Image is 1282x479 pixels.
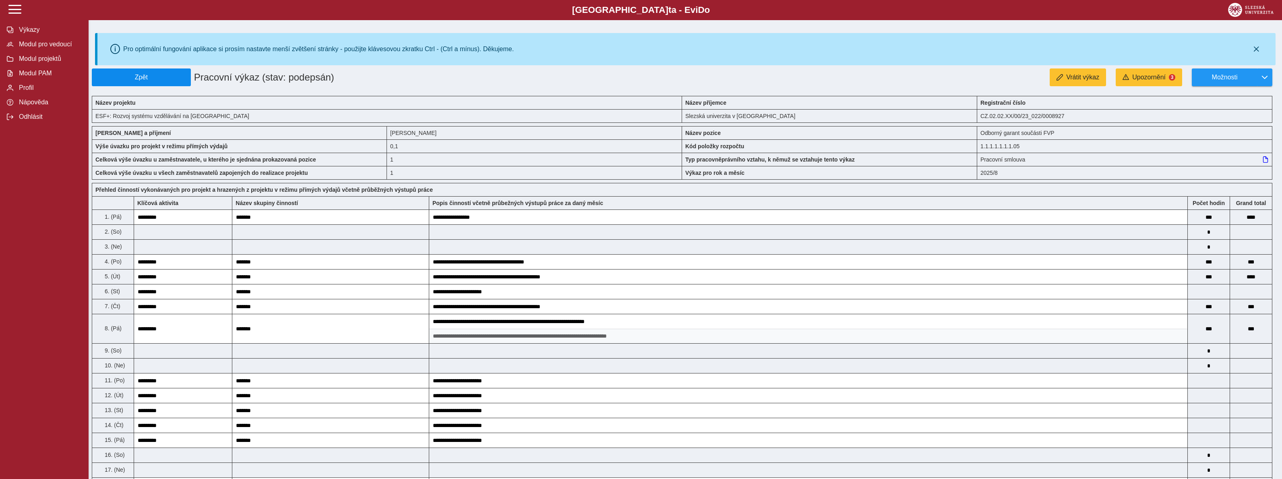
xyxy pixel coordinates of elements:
div: ESF+: Rozvoj systému vzdělávání na [GEOGRAPHIC_DATA] [92,109,682,123]
span: 3 [1169,74,1175,81]
b: Počet hodin [1188,200,1230,206]
img: logo_web_su.png [1228,3,1274,17]
b: Přehled činností vykonávaných pro projekt a hrazených z projektu v režimu přímých výdajů včetně p... [95,187,433,193]
b: Výkaz pro rok a měsíc [685,170,744,176]
button: Zpět [92,68,191,86]
span: 8. (Pá) [103,325,122,332]
b: Název příjemce [685,100,726,106]
span: Výkazy [17,26,82,33]
span: Upozornění [1132,74,1166,81]
span: D [698,5,704,15]
span: Nápověda [17,99,82,106]
span: 1. (Pá) [103,214,122,220]
span: 17. (Ne) [103,467,125,473]
b: Klíčová aktivita [137,200,178,206]
div: 0,8 h / den. 4 h / týden. [387,139,682,153]
span: Modul pro vedoucí [17,41,82,48]
b: [PERSON_NAME] a příjmení [95,130,171,136]
span: Modul projektů [17,55,82,62]
div: Odborný garant součásti FVP [977,126,1272,139]
div: 1 [387,166,682,180]
span: o [705,5,710,15]
div: [PERSON_NAME] [387,126,682,139]
div: Pracovní smlouva [977,153,1272,166]
span: Profil [17,84,82,91]
button: Upozornění3 [1116,68,1182,86]
div: 1 [387,153,682,166]
span: 6. (St) [103,288,120,294]
span: 4. (Po) [103,258,122,265]
h1: Pracovní výkaz (stav: podepsán) [191,68,587,86]
span: 14. (Čt) [103,422,124,428]
span: Odhlásit [17,113,82,120]
b: Název projektu [95,100,136,106]
b: Název skupiny činností [236,200,298,206]
span: t [668,5,671,15]
b: Registrační číslo [980,100,1026,106]
span: 16. (So) [103,452,125,458]
b: [GEOGRAPHIC_DATA] a - Evi [24,5,1258,15]
button: Vrátit výkaz [1050,68,1106,86]
div: 1.1.1.1.1.1.1.05 [977,139,1272,153]
b: Kód položky rozpočtu [685,143,744,149]
span: 3. (Ne) [103,243,122,250]
b: Výše úvazku pro projekt v režimu přímých výdajů [95,143,227,149]
div: CZ.02.02.XX/00/23_022/0008927 [977,109,1272,123]
div: Slezská univerzita v [GEOGRAPHIC_DATA] [682,109,977,123]
b: Popis činností včetně průbežných výstupů práce za daný měsíc [432,200,603,206]
span: 11. (Po) [103,377,125,384]
b: Celková výše úvazku u zaměstnavatele, u kterého je sjednána prokazovaná pozice [95,156,316,163]
button: Možnosti [1192,68,1257,86]
span: 10. (Ne) [103,362,125,369]
span: Modul PAM [17,70,82,77]
span: Zpět [95,74,187,81]
div: Pro optimální fungování aplikace si prosím nastavte menší zvětšení stránky - použijte klávesovou ... [123,46,514,53]
span: 7. (Čt) [103,303,120,309]
span: Vrátit výkaz [1066,74,1099,81]
span: Možnosti [1199,74,1251,81]
b: Celková výše úvazku u všech zaměstnavatelů zapojených do realizace projektu [95,170,308,176]
span: 9. (So) [103,347,122,354]
div: 2025/8 [977,166,1272,180]
span: 2. (So) [103,228,122,235]
b: Typ pracovněprávního vztahu, k němuž se vztahuje tento výkaz [685,156,855,163]
b: Suma za den přes všechny výkazy [1230,200,1272,206]
b: Název pozice [685,130,721,136]
span: 12. (Út) [103,392,124,398]
span: 15. (Pá) [103,437,125,443]
span: 13. (St) [103,407,123,413]
span: 5. (Út) [103,273,120,280]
